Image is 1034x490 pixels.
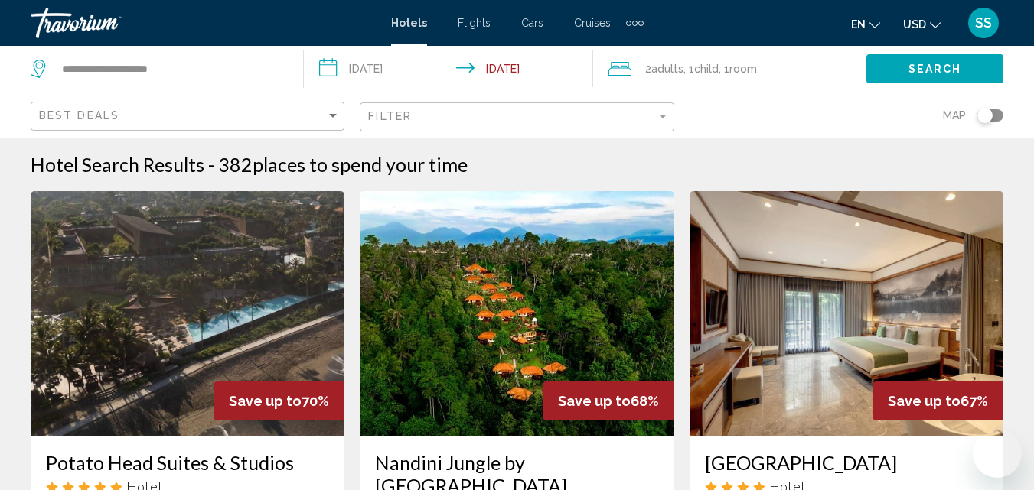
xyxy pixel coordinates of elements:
a: Cruises [574,17,611,29]
a: Travorium [31,8,376,38]
span: Save up to [888,393,961,409]
span: Search [908,63,962,76]
a: Potato Head Suites & Studios [46,451,329,474]
button: Change currency [903,13,941,35]
span: Adults [651,63,683,75]
a: Hotels [391,17,427,29]
button: Filter [360,102,674,133]
span: , 1 [719,58,757,80]
img: Hotel image [360,191,674,436]
button: Extra navigation items [626,11,644,35]
h1: Hotel Search Results [31,153,204,176]
div: 68% [543,381,674,420]
span: Map [943,105,966,126]
span: SS [975,15,992,31]
span: Best Deals [39,109,119,122]
button: User Menu [964,7,1003,39]
a: [GEOGRAPHIC_DATA] [705,451,988,474]
mat-select: Sort by [39,110,340,123]
span: Child [694,63,719,75]
button: Change language [851,13,880,35]
span: places to spend your time [253,153,468,176]
button: Search [866,54,1003,83]
a: Cars [521,17,543,29]
span: en [851,18,866,31]
span: Save up to [558,393,631,409]
div: 67% [873,381,1003,420]
iframe: Кнопка запуска окна обмена сообщениями [973,429,1022,478]
span: Room [729,63,757,75]
img: Hotel image [31,191,344,436]
span: , 1 [683,58,719,80]
button: Check-in date: Aug 29, 2025 Check-out date: Sep 2, 2025 [304,46,592,92]
h2: 382 [218,153,468,176]
button: Toggle map [966,109,1003,122]
span: USD [903,18,926,31]
div: 70% [214,381,344,420]
span: 2 [645,58,683,80]
a: Flights [458,17,491,29]
button: Travelers: 2 adults, 1 child [593,46,866,92]
span: Filter [368,110,412,122]
img: Hotel image [690,191,1003,436]
span: - [208,153,214,176]
span: Save up to [229,393,302,409]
